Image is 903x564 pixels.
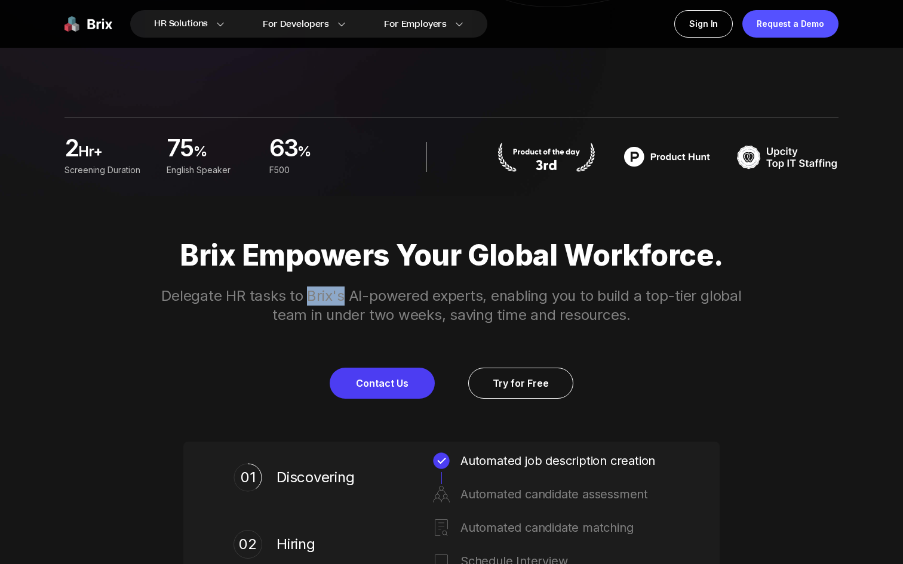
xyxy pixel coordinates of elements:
div: 02 [234,530,262,559]
a: Request a Demo [742,10,838,38]
span: 63 [269,137,298,161]
span: % [193,142,255,166]
span: 2 [64,137,78,161]
span: For Developers [263,18,329,30]
p: Brix Empowers Your Global Workforce. [21,239,881,272]
div: 01 [241,467,256,488]
img: TOP IT STAFFING [737,142,838,172]
span: HR Solutions [154,14,208,33]
span: hr+ [78,142,152,166]
span: Discovering [277,468,360,487]
p: Delegate HR tasks to Brix's AI-powered experts, enabling you to build a top-tier global team in u... [146,286,757,325]
a: Contact Us [330,368,435,399]
div: Automated candidate matching [460,518,669,537]
div: Screening duration [64,164,152,177]
div: English Speaker [167,164,254,177]
a: Sign In [674,10,733,38]
span: % [297,142,357,166]
img: product hunt badge [496,142,597,172]
div: Automated job description creation [460,451,669,470]
span: Hiring [277,535,360,554]
span: 75 [167,137,193,161]
div: Automated candidate assessment [460,485,669,504]
div: F500 [269,164,357,177]
img: product hunt badge [616,142,718,172]
a: Try for Free [468,368,573,399]
span: For Employers [384,18,447,30]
